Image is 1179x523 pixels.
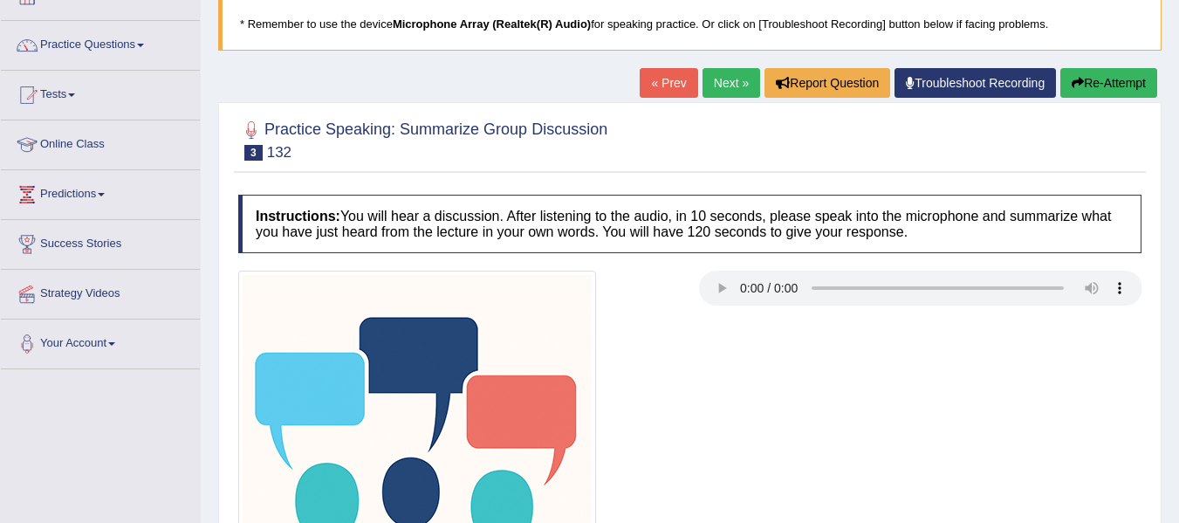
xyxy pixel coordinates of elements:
[703,68,760,98] a: Next »
[1,320,200,363] a: Your Account
[267,144,291,161] small: 132
[1,120,200,164] a: Online Class
[640,68,697,98] a: « Prev
[1,21,200,65] a: Practice Questions
[244,145,263,161] span: 3
[1060,68,1157,98] button: Re-Attempt
[238,195,1141,253] h4: You will hear a discussion. After listening to the audio, in 10 seconds, please speak into the mi...
[256,209,340,224] b: Instructions:
[1,170,200,214] a: Predictions
[238,117,607,161] h2: Practice Speaking: Summarize Group Discussion
[895,68,1056,98] a: Troubleshoot Recording
[764,68,890,98] button: Report Question
[1,71,200,114] a: Tests
[393,17,591,31] b: Microphone Array (Realtek(R) Audio)
[1,270,200,313] a: Strategy Videos
[1,220,200,264] a: Success Stories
